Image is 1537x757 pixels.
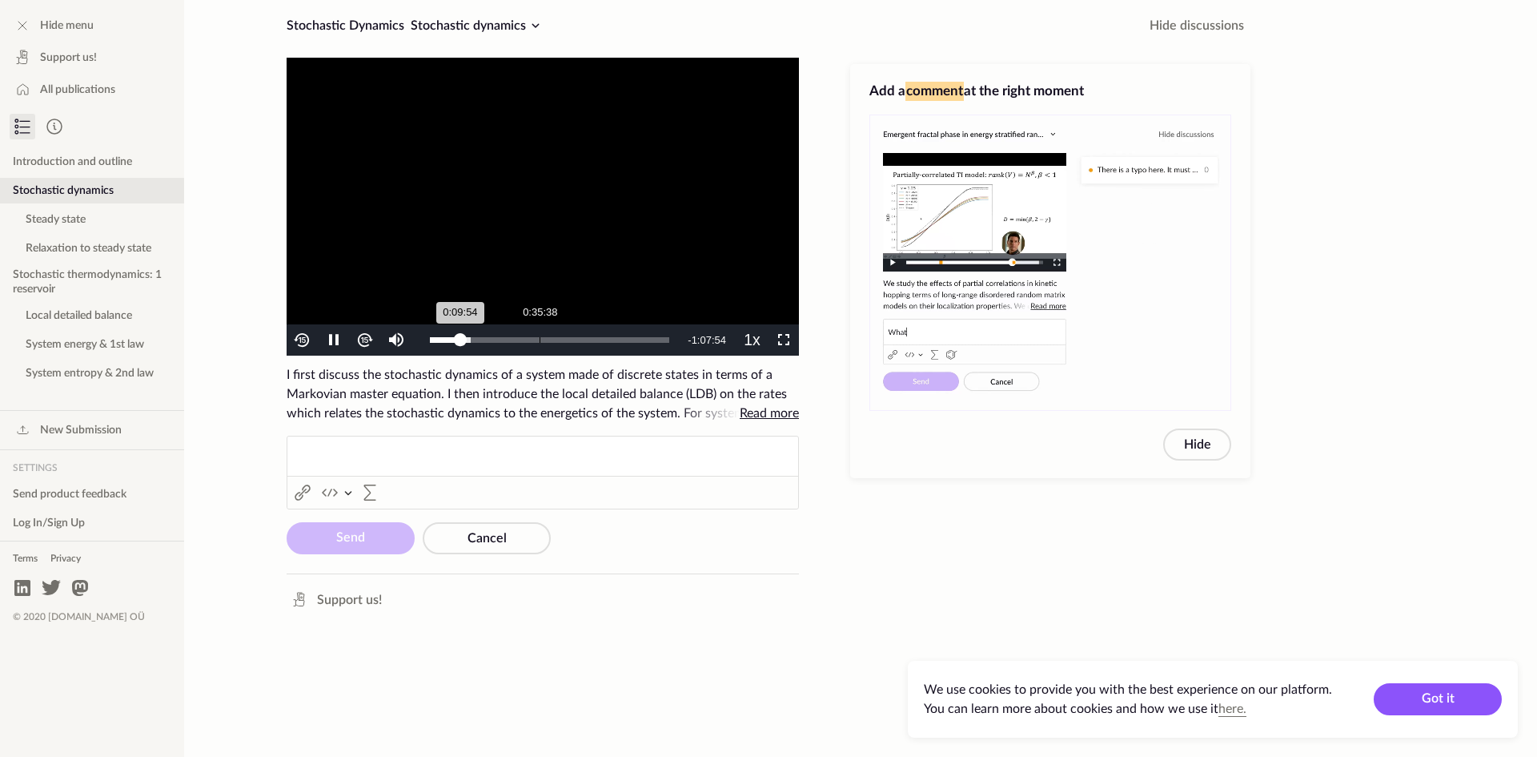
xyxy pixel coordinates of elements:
[688,334,691,346] span: -
[287,365,799,423] span: I first discuss the stochastic dynamics of a system made of discrete states in terms of a Markovi...
[468,532,507,545] span: Cancel
[293,331,311,349] img: back
[380,324,411,356] button: Mute
[423,522,551,554] button: Cancel
[318,324,349,356] button: Pause
[736,324,768,356] button: Playback Rate
[740,407,799,420] span: Read more
[355,331,374,349] img: forth
[905,82,964,101] span: comment
[283,587,388,613] a: Support us!
[430,337,669,343] div: Progress Bar
[287,522,415,554] button: Send
[1218,703,1246,715] a: here.
[924,683,1332,715] span: We use cookies to provide you with the best experience on our platform. You can learn more about ...
[1163,429,1231,461] button: Hide
[287,58,799,356] div: Video Player
[869,82,1231,101] h3: Add a at the right moment
[411,19,526,32] span: Stochastic dynamics
[317,590,382,610] span: Support us!
[287,19,404,32] span: Stochastic Dynamics
[336,531,365,544] span: Send
[1150,16,1244,35] span: Hide discussions
[280,13,552,38] button: Stochastic DynamicsStochastic dynamics
[692,334,726,346] span: 1:07:54
[768,324,799,356] button: Fullscreen
[1374,683,1502,715] button: Got it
